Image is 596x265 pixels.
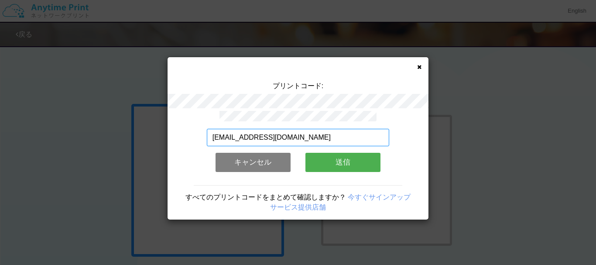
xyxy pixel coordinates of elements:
[305,153,380,172] button: 送信
[270,203,326,211] a: サービス提供店舗
[207,129,390,146] input: メールアドレス
[273,82,323,89] span: プリントコード:
[185,193,346,201] span: すべてのプリントコードをまとめて確認しますか？
[216,153,291,172] button: キャンセル
[348,193,411,201] a: 今すぐサインアップ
